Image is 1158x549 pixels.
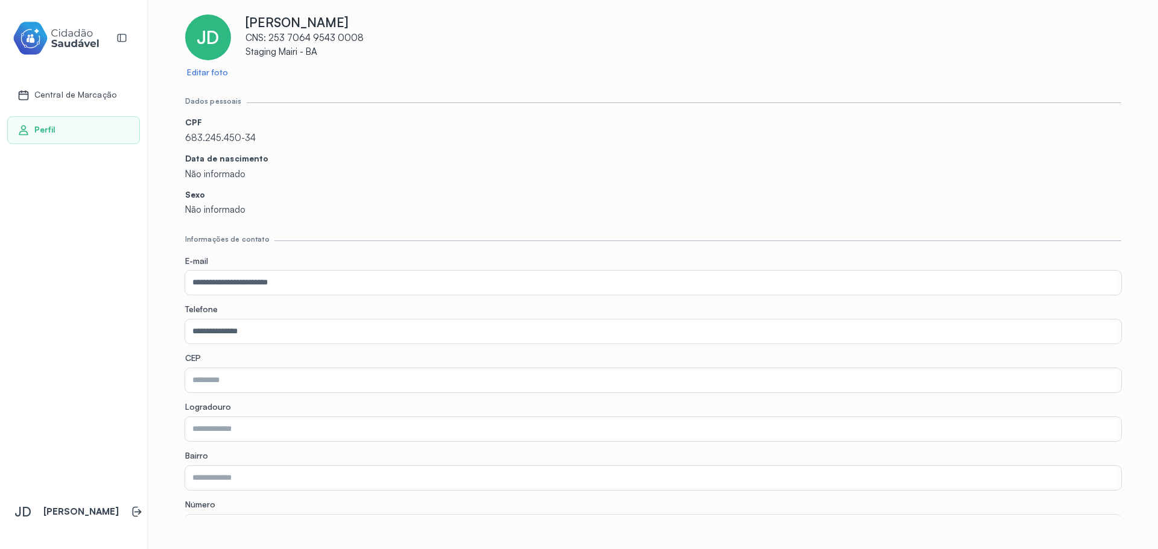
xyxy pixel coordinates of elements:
div: Informações de contato [185,235,270,243]
p: Data de nascimento [185,154,1121,164]
p: [PERSON_NAME] [245,14,1121,30]
span: Número [185,499,216,509]
a: Editar foto [187,67,228,78]
span: Central de Marcação [34,90,116,100]
p: CNS: 253 7064 9543 0008 [245,33,1121,44]
span: E-mail [185,256,209,266]
span: Telefone [185,304,218,314]
a: Central de Marcação [17,89,130,101]
span: Logradouro [185,401,232,412]
span: JD [14,504,31,519]
span: Perfil [34,125,56,135]
span: Bairro [185,450,209,460]
p: 683.245.450-34 [185,133,1121,144]
p: Não informado [185,204,1121,216]
p: Sexo [185,190,1121,200]
div: Dados pessoais [185,97,242,105]
span: CEP [185,353,201,363]
p: Staging Mairi - BA [245,46,1121,58]
img: cidadao-saudavel-filled-logo.svg [13,19,100,57]
p: [PERSON_NAME] [43,506,119,518]
a: Perfil [17,124,130,136]
p: CPF [185,118,1121,128]
p: Não informado [185,169,1121,180]
span: JD [197,27,219,48]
